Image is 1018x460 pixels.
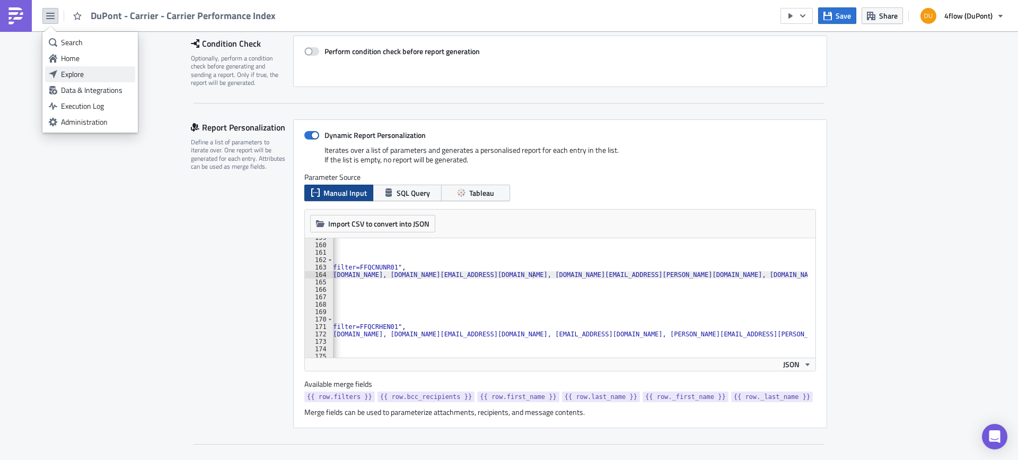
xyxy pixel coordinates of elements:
button: JSON [779,358,815,371]
a: {{ row._last_name }} [731,392,813,402]
div: Iterates over a list of parameters and generates a personalised report for each entry in the list... [304,145,816,172]
p: Dear {{ row.last_name }} - Team, [4,4,506,13]
span: Share [879,10,898,21]
div: Explore [61,69,131,80]
div: Condition Check [191,36,293,51]
span: {{ row.first_name }} [480,392,557,402]
div: Report Personalization [191,119,293,135]
button: Save [818,7,856,24]
div: 175 [305,353,333,360]
p: Dupont-Control Tower [4,80,506,88]
div: Administration [61,117,131,127]
a: {{ row._first_name }} [643,392,729,402]
a: {{ row.last_name }} [562,392,640,402]
div: 162 [305,256,333,264]
span: Tableau [469,187,494,198]
div: 163 [305,264,333,271]
span: {{ row._last_name }} [734,392,811,402]
span: Import CSV to convert into JSON [328,218,429,229]
div: 171 [305,323,333,331]
button: Tableau [441,185,510,201]
div: 166 [305,286,333,293]
div: 169 [305,308,333,316]
span: 4flow (DuPont) [944,10,993,21]
button: Share [862,7,903,24]
div: Define a list of parameters to iterate over. One report will be generated for each entry. Attribu... [191,138,286,171]
div: Execution Log [61,101,131,111]
div: 161 [305,249,333,256]
img: Avatar [919,7,937,25]
div: 170 [305,316,333,323]
p: please find attached carrier performance index. [4,16,506,24]
li: Excel files: raw data for each of the indicators shown in the pdf file [25,40,506,49]
span: SQL Query [397,187,430,198]
li: PDF file: overview of performance in transport orders and a presentation explaining in detail the... [25,32,506,40]
strong: Perform condition check before report generation [324,46,480,57]
span: DuPont - Carrier - Carrier Performance Index [91,10,277,22]
div: Home [61,53,131,64]
a: {{ row.filters }} [304,392,375,402]
button: 4flow (DuPont) [914,4,1010,28]
button: Manual Input [304,185,373,201]
div: 165 [305,279,333,286]
span: {{ row.last_name }} [565,392,637,402]
span: {{ row.filters }} [307,392,372,402]
label: Parameter Source [304,172,816,182]
div: 172 [305,331,333,338]
div: Data & Integrations [61,85,131,96]
div: Search [61,37,131,48]
span: Save [836,10,851,21]
label: Available merge fields [304,379,384,389]
p: In case of any questions please contact: [EMAIL_ADDRESS][DOMAIN_NAME] [4,56,506,65]
span: {{ row.bcc_recipients }} [380,392,472,402]
div: 160 [305,241,333,249]
img: PushMetrics [7,7,24,24]
div: Optionally, perform a condition check before generating and sending a report. Only if true, the r... [191,54,286,87]
div: Open Intercom Messenger [982,424,1007,449]
a: {{ row.bcc_recipients }} [378,392,475,402]
span: {{ row._first_name }} [645,392,726,402]
div: 174 [305,345,333,353]
button: SQL Query [373,185,442,201]
div: 167 [305,293,333,301]
span: Manual Input [323,187,367,198]
div: Merge fields can be used to parameterize attachments, recipients, and message contents. [304,407,816,417]
strong: Dynamic Report Personalization [324,129,426,141]
div: 164 [305,271,333,279]
p: Many thanks in advance [4,68,506,76]
div: 173 [305,338,333,345]
div: 168 [305,301,333,308]
body: Rich Text Area. Press ALT-0 for help. [4,4,506,88]
span: JSON [783,359,800,370]
button: Import CSV to convert into JSON [310,215,435,232]
a: {{ row.first_name }} [477,392,559,402]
